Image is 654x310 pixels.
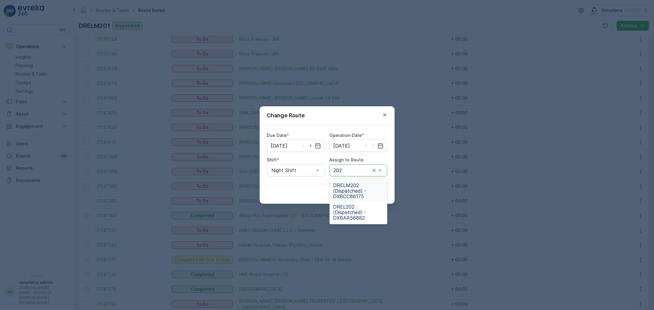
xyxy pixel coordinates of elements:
[330,140,387,152] input: dd/mm/yyyy
[267,157,277,162] label: Shift
[333,183,384,199] span: DRELM202 (Dispatched) - DXBCC86175
[330,157,364,162] label: Assign to Route
[333,204,384,221] span: DREL202 (Dispatched) - DXBAA56882
[267,140,325,152] input: dd/mm/yyyy
[330,133,362,138] label: Operation Date
[267,133,287,138] label: Due Date
[267,111,305,120] p: Change Route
